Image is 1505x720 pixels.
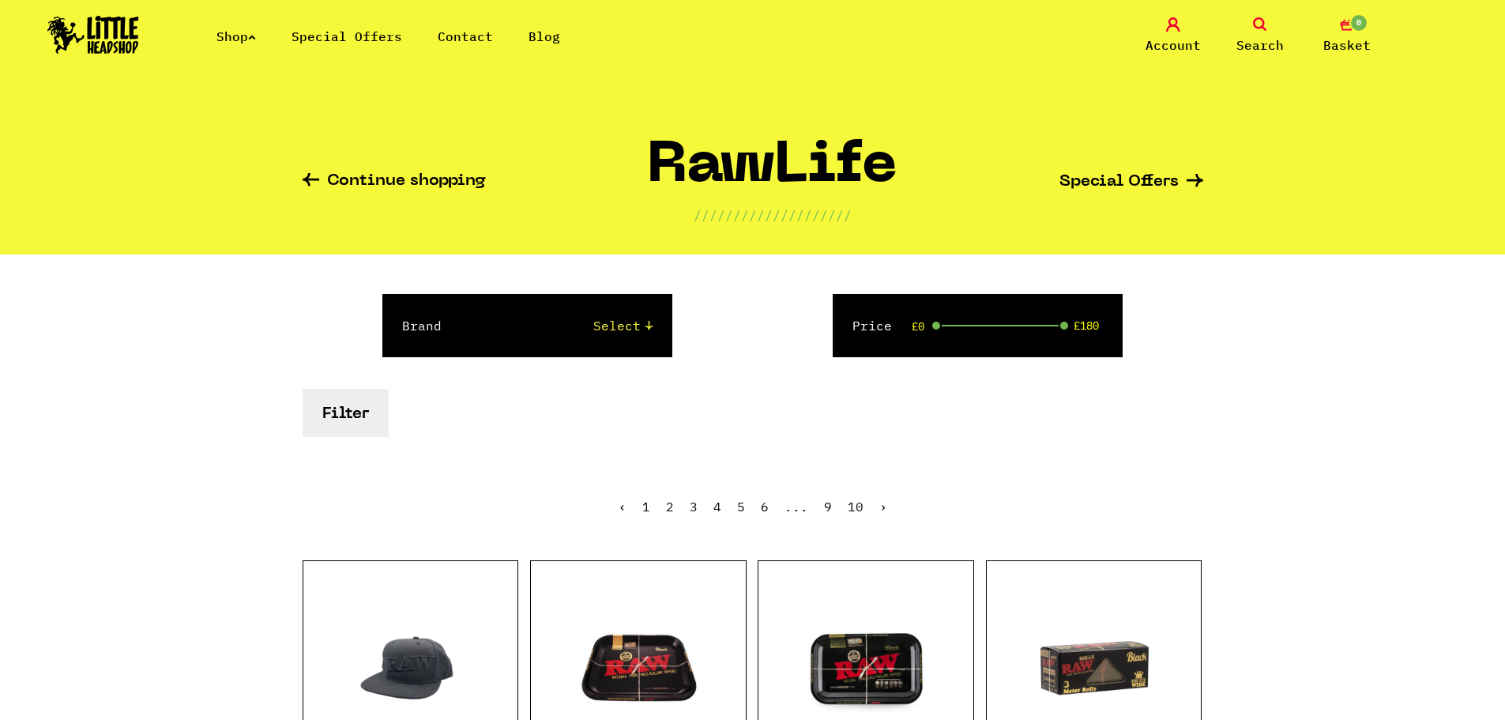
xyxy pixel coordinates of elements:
a: Search [1221,17,1300,55]
label: Price [852,316,892,335]
button: Filter [303,389,389,437]
img: Little Head Shop Logo [47,16,139,54]
a: Next » [879,499,887,515]
a: 9 [824,499,832,515]
a: 1 [642,499,650,515]
span: £180 [1074,319,1099,332]
a: 4 [713,499,721,515]
a: Special Offers [1059,174,1203,190]
a: 6 [761,499,769,515]
a: Contact [438,28,493,44]
span: Search [1236,36,1284,55]
p: //////////////////// [694,205,852,224]
span: 2 [666,499,674,515]
a: 0 Basket [1307,17,1386,55]
a: 5 [737,499,745,515]
a: Continue shopping [303,173,486,191]
label: Brand [402,316,442,335]
span: Basket [1323,36,1371,55]
span: ... [784,499,808,515]
h1: RawLife [647,140,897,205]
a: Shop [216,28,256,44]
a: 3 [690,499,698,515]
span: 0 [1349,13,1368,32]
a: Blog [529,28,560,44]
a: 10 [848,499,863,515]
a: « Previous [619,499,626,515]
span: £0 [912,320,924,333]
span: Account [1146,36,1201,55]
a: Special Offers [292,28,402,44]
